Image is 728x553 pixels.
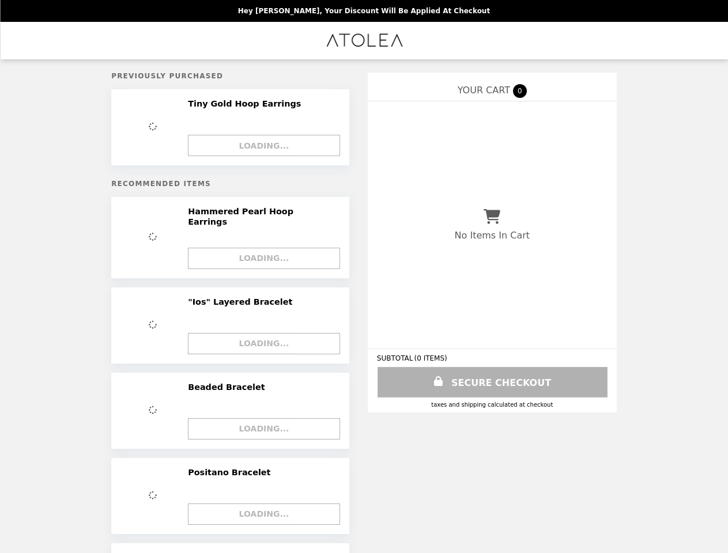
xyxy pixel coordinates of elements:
[111,72,349,80] h5: Previously Purchased
[188,99,305,109] h2: Tiny Gold Hoop Earrings
[458,85,510,96] span: YOUR CART
[414,354,447,362] span: ( 0 ITEMS )
[188,297,297,307] h2: "Ios" Layered Bracelet
[188,467,275,478] h2: Positano Bracelet
[377,402,608,408] div: Taxes and Shipping calculated at checkout
[513,84,527,98] span: 0
[455,230,530,241] p: No Items In Cart
[188,206,337,228] h2: Hammered Pearl Hoop Earrings
[188,382,269,392] h2: Beaded Bracelet
[325,29,403,52] img: Brand Logo
[377,354,414,362] span: SUBTOTAL
[238,7,490,15] p: Hey [PERSON_NAME], your discount will be applied at checkout
[111,180,349,188] h5: Recommended Items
